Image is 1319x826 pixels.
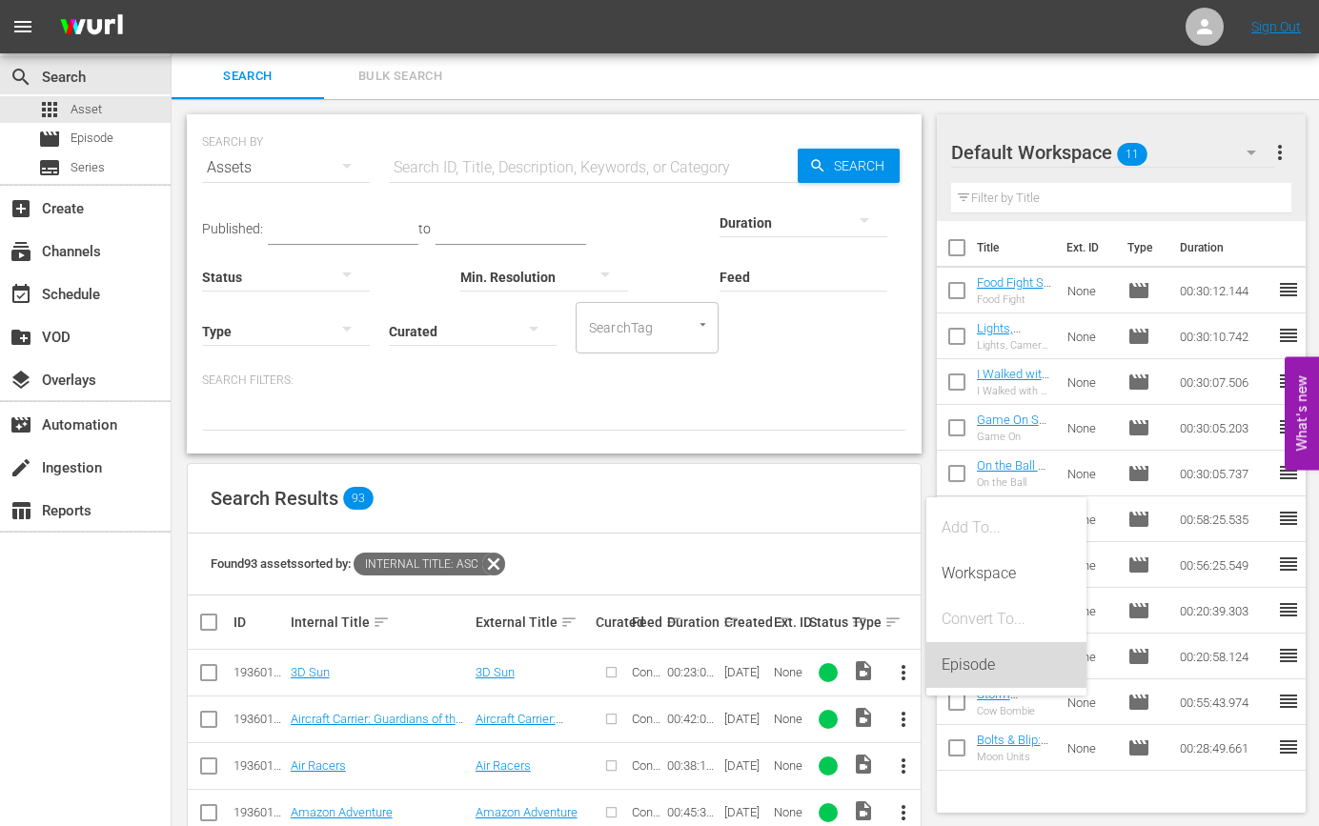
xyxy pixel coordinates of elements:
[1055,221,1116,274] th: Ext. ID
[418,221,431,236] span: to
[1268,130,1291,175] button: more_vert
[852,611,875,634] div: Type
[798,149,900,183] button: Search
[10,369,32,392] span: Overlays
[852,659,875,682] span: video_file
[942,551,1071,596] div: Workspace
[632,611,661,634] div: Feed
[774,758,803,773] div: None
[774,665,803,679] div: None
[476,758,531,773] a: Air Racers
[1060,588,1120,634] td: None
[354,553,482,575] span: Internal Title: asc
[977,275,1051,304] a: Food Fight S1 Ep1
[1172,313,1277,359] td: 00:30:10.742
[977,733,1048,776] a: Bolts & Blip: Moon Units S1 Ep1
[233,614,285,630] div: ID
[1172,542,1277,588] td: 00:56:25.549
[881,743,926,789] button: more_vert
[724,712,768,726] div: [DATE]
[809,611,846,634] div: Status
[724,758,768,773] div: [DATE]
[852,753,875,776] span: Video
[1172,451,1277,496] td: 00:30:05.737
[951,126,1275,179] div: Default Workspace
[1127,279,1150,302] span: Episode
[1172,634,1277,679] td: 00:20:58.124
[1168,221,1283,274] th: Duration
[977,476,1053,489] div: On the Ball
[667,665,719,679] div: 00:23:06.752
[632,665,660,694] span: Content
[1060,313,1120,359] td: None
[774,614,803,630] div: Ext. ID
[233,712,285,726] div: 193601328
[1277,415,1300,438] span: reorder
[667,758,719,773] div: 00:38:16.294
[10,456,32,479] span: Ingestion
[632,758,660,787] span: Content
[38,128,61,151] span: Episode
[1277,735,1300,758] span: reorder
[1172,679,1277,725] td: 00:55:43.974
[1172,725,1277,771] td: 00:28:49.661
[1060,405,1120,451] td: None
[1172,268,1277,313] td: 00:30:12.144
[1277,507,1300,530] span: reorder
[38,156,61,179] span: Series
[233,665,285,679] div: 193601327
[1060,359,1120,405] td: None
[10,240,32,263] span: Channels
[1277,370,1300,393] span: reorder
[881,696,926,742] button: more_vert
[1172,405,1277,451] td: 00:30:05.203
[1172,359,1277,405] td: 00:30:07.506
[1277,644,1300,667] span: reorder
[1127,691,1150,714] span: Episode
[11,15,34,38] span: menu
[1277,598,1300,621] span: reorder
[892,801,915,824] span: more_vert
[1127,645,1150,668] span: Episode
[977,293,1053,306] div: Food Fight
[46,5,137,50] img: ans4CAIJ8jUAAAAAAAAAAAAAAAAAAAAAAAAgQb4GAAAAAAAAAAAAAAAAAAAAAAAAJMjXAAAAAAAAAAAAAAAAAAAAAAAAgAT5G...
[291,611,470,634] div: Internal Title
[1172,496,1277,542] td: 00:58:25.535
[10,326,32,349] span: VOD
[667,712,719,726] div: 00:42:00.597
[71,100,102,119] span: Asset
[335,66,465,88] span: Bulk Search
[892,708,915,731] span: more_vert
[1277,278,1300,301] span: reorder
[1060,496,1120,542] td: None
[596,614,625,630] div: Curated
[1060,679,1120,725] td: None
[1277,553,1300,575] span: reorder
[977,705,1053,717] div: Cow Bombie
[774,712,803,726] div: None
[10,197,32,220] span: Create
[1285,356,1319,470] button: Open Feedback Widget
[291,665,330,679] a: 3D Sun
[1060,268,1120,313] td: None
[1127,371,1150,393] span: Episode
[977,413,1046,441] a: Game On S1 EP4
[373,614,390,631] span: sort
[942,642,1071,688] div: Episode
[211,487,338,510] span: Search Results
[1277,461,1300,484] span: reorder
[977,431,1053,443] div: Game On
[1127,554,1150,576] span: Episode
[1060,542,1120,588] td: None
[724,805,768,819] div: [DATE]
[977,385,1053,397] div: I Walked with a Teacher
[1127,736,1150,759] span: Episode
[1277,324,1300,347] span: reorder
[977,751,1053,763] div: Moon Units
[1172,588,1277,634] td: 00:20:39.303
[1060,634,1120,679] td: None
[667,805,719,819] div: 00:45:31.968
[977,321,1039,378] a: Lights, Camera, Traction S1 EP2
[977,221,1056,274] th: Title
[632,712,660,740] span: Content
